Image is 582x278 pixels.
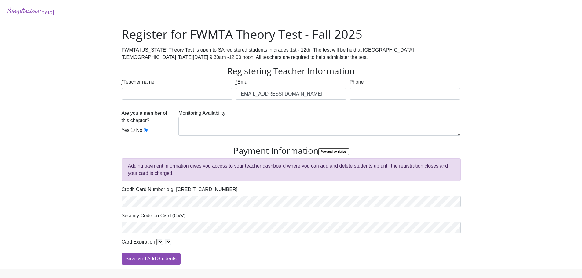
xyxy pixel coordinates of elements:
[122,46,461,61] div: FWMTA [US_STATE] Theory Test is open to SA registered students in grades 1st - 12th. The test wil...
[122,110,176,124] label: Are you a member of this chapter?
[318,148,349,155] img: StripeBadge-6abf274609356fb1c7d224981e4c13d8e07f95b5cc91948bd4e3604f74a73e6b.png
[39,9,54,16] sub: [beta]
[122,158,461,181] div: Adding payment information gives you access to your teacher dashboard where you can add and delet...
[177,110,462,141] div: Monitoring Availability
[122,66,461,76] h3: Registering Teacher Information
[122,127,130,134] label: Yes
[122,186,238,193] label: Credit Card Number e.g. [CREDIT_CARD_NUMBER]
[136,127,142,134] label: No
[236,78,250,86] label: Email
[236,79,237,85] abbr: required
[122,253,181,265] input: Save and Add Students
[122,79,123,85] abbr: required
[122,238,155,246] label: Card Expiration
[350,78,364,86] label: Phone
[7,5,54,17] a: Simplissimo[beta]
[122,27,461,42] h1: Register for FWMTA Theory Test - Fall 2025
[122,212,186,219] label: Security Code on Card (CVV)
[122,146,461,156] h3: Payment Information
[122,78,155,86] label: Teacher name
